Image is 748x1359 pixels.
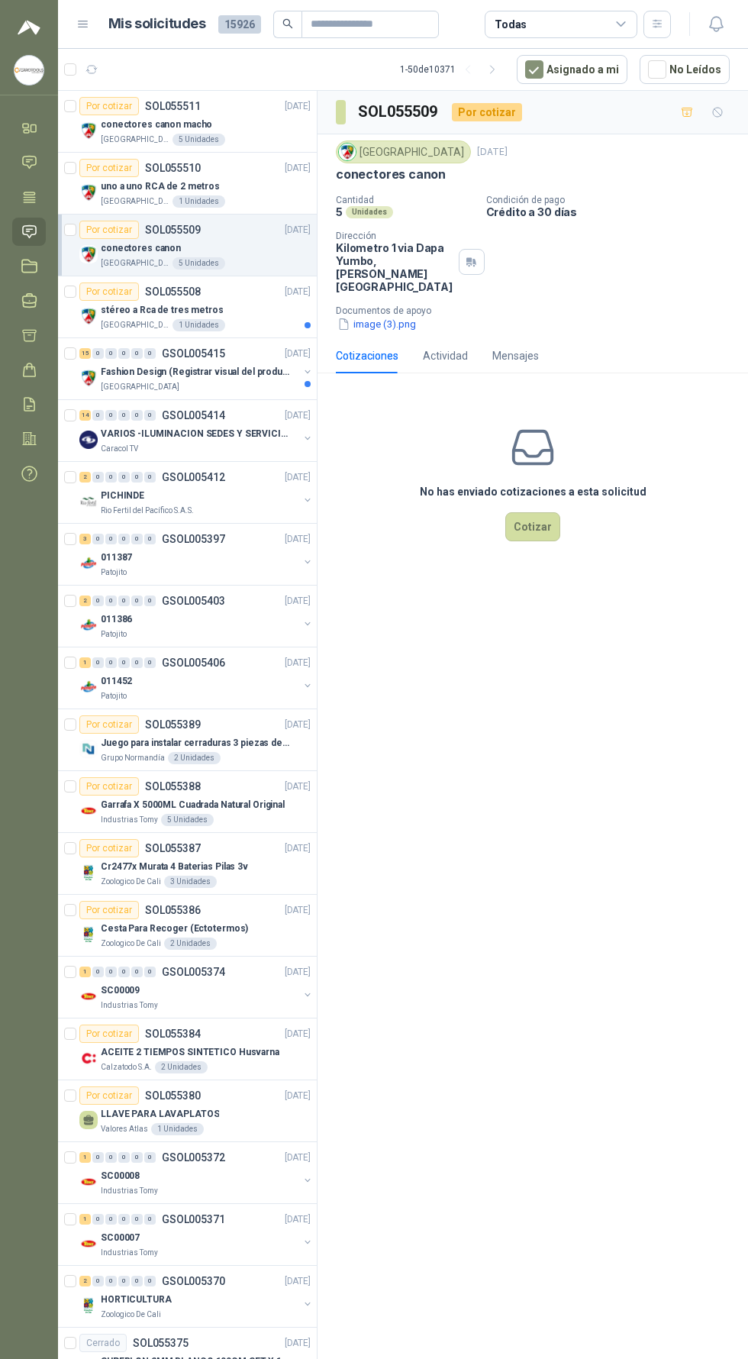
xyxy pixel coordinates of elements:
div: 0 [92,1152,104,1163]
p: [DATE] [285,965,311,980]
p: Cr2477x Murata 4 Baterias Pilas 3v [101,860,248,874]
div: 0 [92,1214,104,1225]
div: 1 Unidades [172,319,225,331]
p: [GEOGRAPHIC_DATA] [101,381,179,393]
div: 2 Unidades [155,1061,208,1073]
p: Calzatodo S.A. [101,1061,152,1073]
div: 0 [131,967,143,977]
p: Kilometro 1 via Dapa Yumbo , [PERSON_NAME][GEOGRAPHIC_DATA] [336,241,453,293]
div: 0 [118,1152,130,1163]
p: GSOL005403 [162,596,225,606]
p: Industrias Tomy [101,1185,158,1197]
a: Por cotizarSOL055510[DATE] Company Logouno a uno RCA de 2 metros[GEOGRAPHIC_DATA]1 Unidades [58,153,317,215]
div: 0 [144,1214,156,1225]
a: Por cotizarSOL055508[DATE] Company Logostéreo a Rca de tres metros[GEOGRAPHIC_DATA]1 Unidades [58,276,317,338]
div: 2 [79,596,91,606]
div: 0 [105,348,117,359]
div: 0 [118,596,130,606]
a: Por cotizarSOL055387[DATE] Company LogoCr2477x Murata 4 Baterias Pilas 3vZoologico De Cali3 Unidades [58,833,317,895]
div: 14 [79,410,91,421]
p: VARIOS -ILUMINACION SEDES Y SERVICIOS [101,427,291,441]
div: Por cotizar [79,97,139,115]
span: 15926 [218,15,261,34]
img: Company Logo [79,1049,98,1067]
img: Company Logo [79,1296,98,1315]
p: uno a uno RCA de 2 metros [101,179,220,194]
p: Industrias Tomy [101,814,158,826]
p: Garrafa X 5000ML Cuadrada Natural Original [101,798,285,812]
div: 0 [144,1276,156,1286]
div: Actividad [423,347,468,364]
div: 0 [105,410,117,421]
img: Company Logo [79,740,98,758]
img: Company Logo [79,121,98,140]
p: SOL055375 [133,1338,189,1348]
img: Company Logo [79,183,98,202]
div: Por cotizar [79,1086,139,1105]
p: Industrias Tomy [101,1247,158,1259]
div: 0 [144,472,156,483]
p: [GEOGRAPHIC_DATA] [101,134,169,146]
p: Zoologico De Cali [101,876,161,888]
div: 0 [105,967,117,977]
img: Logo peakr [18,18,40,37]
div: Por cotizar [79,282,139,301]
p: SOL055386 [145,905,201,915]
div: 0 [118,410,130,421]
p: SOL055508 [145,286,201,297]
img: Company Logo [79,863,98,882]
div: 0 [131,1276,143,1286]
img: Company Logo [79,369,98,387]
button: Asignado a mi [517,55,627,84]
p: Patojito [101,567,127,579]
div: 0 [131,472,143,483]
img: Company Logo [79,307,98,325]
a: 15 0 0 0 0 0 GSOL005415[DATE] Company LogoFashion Design (Registrar visual del producto)[GEOGRAPH... [79,344,314,393]
a: Por cotizarSOL055384[DATE] Company LogoACEITE 2 TIEMPOS SINTETICO HusvarnaCalzatodo S.A.2 Unidades [58,1018,317,1080]
div: Por cotizar [79,777,139,796]
div: 0 [92,967,104,977]
p: 011387 [101,550,132,565]
p: [GEOGRAPHIC_DATA] [101,319,169,331]
div: 0 [92,1276,104,1286]
p: [DATE] [285,1027,311,1041]
p: [GEOGRAPHIC_DATA] [101,257,169,270]
a: 1 0 0 0 0 0 GSOL005374[DATE] Company LogoSC00009Industrias Tomy [79,963,314,1012]
p: GSOL005414 [162,410,225,421]
div: 2 Unidades [164,938,217,950]
p: [DATE] [285,1336,311,1351]
p: Dirección [336,231,453,241]
div: 1 [79,657,91,668]
div: 0 [144,348,156,359]
p: SOL055388 [145,781,201,792]
a: 2 0 0 0 0 0 GSOL005370[DATE] Company LogoHORTICULTURAZoologico De Cali [79,1272,314,1321]
p: GSOL005397 [162,534,225,544]
p: LLAVE PARA LAVAPLATOS [101,1107,219,1122]
div: 0 [118,1276,130,1286]
p: GSOL005412 [162,472,225,483]
p: SOL055510 [145,163,201,173]
p: [DATE] [285,161,311,176]
p: Zoologico De Cali [101,1309,161,1321]
a: 3 0 0 0 0 0 GSOL005397[DATE] Company Logo011387Patojito [79,530,314,579]
div: [GEOGRAPHIC_DATA] [336,140,471,163]
div: Por cotizar [79,901,139,919]
button: Cotizar [505,512,560,541]
div: 0 [131,348,143,359]
div: 0 [105,596,117,606]
p: Documentos de apoyo [336,305,742,316]
div: 0 [92,472,104,483]
div: 0 [105,1152,117,1163]
div: 0 [92,534,104,544]
p: PICHINDE [101,489,144,503]
img: Company Logo [79,678,98,696]
p: SC00009 [101,983,140,998]
p: Valores Atlas [101,1123,148,1135]
span: search [282,18,293,29]
p: Zoologico De Cali [101,938,161,950]
p: [DATE] [285,285,311,299]
div: Por cotizar [79,159,139,177]
a: Por cotizarSOL055388[DATE] Company LogoGarrafa X 5000ML Cuadrada Natural OriginalIndustrias Tomy5... [58,771,317,833]
p: ACEITE 2 TIEMPOS SINTETICO Husvarna [101,1045,279,1060]
p: [DATE] [285,1089,311,1103]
